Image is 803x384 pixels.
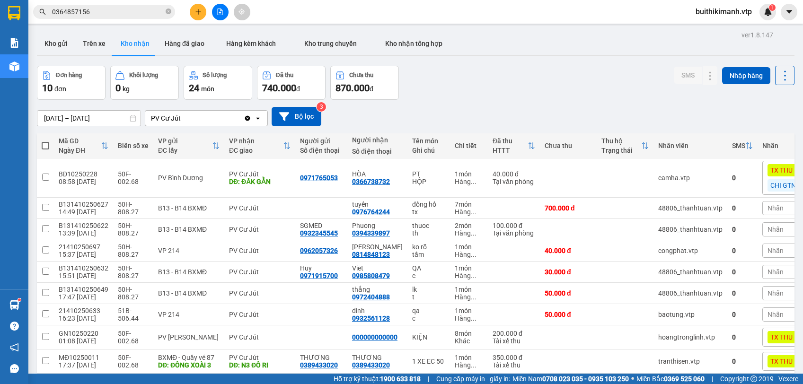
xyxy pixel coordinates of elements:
div: 0 [732,247,753,254]
div: tuyến [352,201,403,208]
div: 7 món [455,201,483,208]
div: 0394339897 [352,229,390,237]
svg: Clear value [244,114,251,122]
span: 0 [115,82,121,94]
div: 21410250697 [59,243,108,251]
div: 0962057326 [300,247,338,254]
div: Đã thu [276,72,293,79]
div: 40.000 đ [545,247,592,254]
div: 0389433020 [352,361,390,369]
th: Toggle SortBy [488,133,540,158]
div: 48806_thanhtuan.vtp [658,226,723,233]
div: HỘP [412,178,445,185]
div: 1 món [455,354,483,361]
div: 50F-002.68 [118,170,149,185]
span: Hàng kèm khách [226,40,276,47]
div: B131410250649 [59,286,108,293]
div: PV Cư Jút [151,113,181,123]
span: ... [471,178,477,185]
div: 0 [732,204,753,212]
div: B13 - B14 BXMĐ [158,204,220,212]
div: 0971915700 [300,272,338,279]
span: buithikimanh.vtp [688,6,759,17]
div: 0 [732,358,753,365]
div: 50.000 đ [545,289,592,297]
div: Hàng thông thường [455,251,483,258]
div: DĐ: N3 ĐÔ RI [229,361,291,369]
span: đơn [54,85,66,93]
div: 0971765053 [300,174,338,182]
div: 0932561128 [352,314,390,322]
span: ⚪️ [631,377,634,381]
div: QA [412,264,445,272]
button: Bộ lọc [272,107,321,126]
div: PT [412,170,445,178]
div: tranthisen.vtp [658,358,723,365]
span: Cung cấp máy in - giấy in: [436,374,510,384]
button: Kho nhận [113,32,157,55]
button: SMS [674,67,702,84]
div: 0814848123 [352,251,390,258]
th: Toggle SortBy [54,133,113,158]
div: camha.vtp [658,174,723,182]
span: Miền Nam [512,374,629,384]
div: PV Cư Jút [229,333,291,341]
button: file-add [212,4,229,20]
div: Ngày ĐH [59,147,101,154]
div: Tên món [412,137,445,145]
div: lk [412,286,445,293]
div: PV Cư Jút [229,354,291,361]
img: warehouse-icon [9,61,19,71]
span: 740.000 [262,82,296,94]
svg: open [254,114,262,122]
span: question-circle [10,322,19,331]
div: Ghi chú [412,147,445,154]
div: 50F-002.68 [118,354,149,369]
span: 1 [770,4,774,11]
div: 0 [732,226,753,233]
div: B13 - B14 BXMĐ [158,268,220,276]
strong: 1900 633 818 [380,375,421,383]
div: 50H-808.27 [118,243,149,258]
div: 15:51 [DATE] [59,272,108,279]
div: Số điện thoại [352,148,403,155]
div: HTTT [493,147,528,154]
div: Hàng thông thường [455,229,483,237]
div: 48806_thanhtuan.vtp [658,289,723,297]
div: DĐ: ĐĂK GẰN [229,178,291,185]
div: VP 214 [158,311,220,318]
div: hoangtronglinh.vtp [658,333,723,341]
div: Tài xế thu [493,337,535,345]
button: Khối lượng0kg [110,66,179,100]
span: Hỗ trợ kỹ thuật: [334,374,421,384]
div: PV [PERSON_NAME] [158,333,220,341]
span: ... [471,361,477,369]
div: Chưa thu [349,72,373,79]
div: SMS [732,142,745,149]
span: caret-down [785,8,794,16]
div: PV Cư Jút [229,247,291,254]
button: caret-down [781,4,797,20]
button: plus [190,4,206,20]
div: 51B-506.44 [118,307,149,322]
div: PV Cư Jút [229,268,291,276]
div: Trạng thái [601,147,641,154]
span: TX THU [770,333,793,341]
button: aim [234,4,250,20]
img: warehouse-icon [9,300,19,310]
div: qa [412,307,445,314]
div: DĐ: ĐÔNG XOÀI 3 [158,361,220,369]
div: B131410250627 [59,201,108,208]
div: 700.000 đ [545,204,592,212]
div: 0 [732,268,753,276]
div: Hàng thông thường [455,178,483,185]
div: SGMED [300,222,343,229]
div: VP 214 [158,247,220,254]
span: aim [238,9,245,15]
div: Thu hộ [601,137,641,145]
div: KIỆN [412,333,445,341]
span: Nhãn [768,268,784,276]
button: Chưa thu870.000đ [330,66,399,100]
span: món [201,85,214,93]
button: Số lượng24món [184,66,252,100]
